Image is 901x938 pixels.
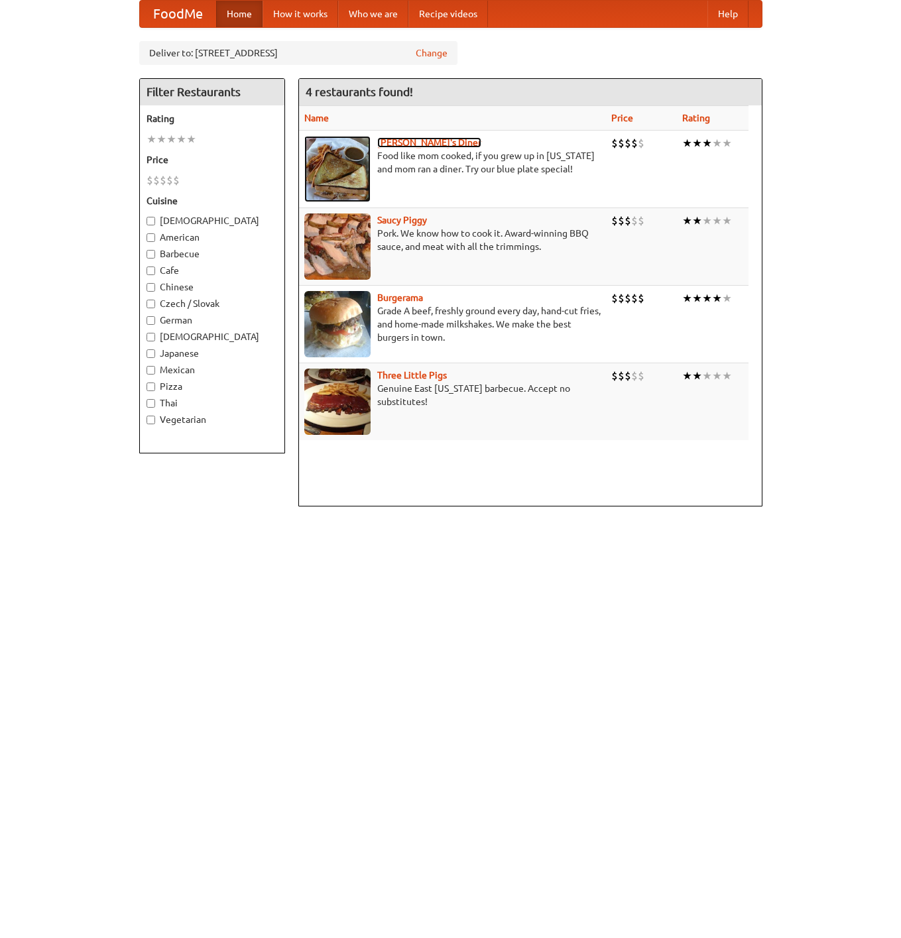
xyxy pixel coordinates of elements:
[147,300,155,308] input: Czech / Slovak
[377,292,423,303] a: Burgerama
[702,213,712,228] li: ★
[611,136,618,150] li: $
[304,113,329,123] a: Name
[160,173,166,188] li: $
[147,399,155,408] input: Thai
[692,291,702,306] li: ★
[702,291,712,306] li: ★
[186,132,196,147] li: ★
[147,112,278,125] h5: Rating
[377,215,427,225] a: Saucy Piggy
[631,136,638,150] li: $
[702,369,712,383] li: ★
[147,380,278,393] label: Pizza
[147,280,278,294] label: Chinese
[139,41,457,65] div: Deliver to: [STREET_ADDRESS]
[625,369,631,383] li: $
[147,233,155,242] input: American
[611,369,618,383] li: $
[377,370,447,381] a: Three Little Pigs
[147,366,155,375] input: Mexican
[618,369,625,383] li: $
[153,173,160,188] li: $
[638,291,644,306] li: $
[631,213,638,228] li: $
[631,291,638,306] li: $
[140,1,216,27] a: FoodMe
[625,136,631,150] li: $
[692,213,702,228] li: ★
[147,194,278,207] h5: Cuisine
[304,213,371,280] img: saucy.jpg
[611,291,618,306] li: $
[147,349,155,358] input: Japanese
[140,79,284,105] h4: Filter Restaurants
[147,283,155,292] input: Chinese
[147,333,155,341] input: [DEMOGRAPHIC_DATA]
[416,46,448,60] a: Change
[692,136,702,150] li: ★
[306,86,413,98] ng-pluralize: 4 restaurants found!
[166,132,176,147] li: ★
[147,132,156,147] li: ★
[682,136,692,150] li: ★
[147,413,278,426] label: Vegetarian
[408,1,488,27] a: Recipe videos
[147,330,278,343] label: [DEMOGRAPHIC_DATA]
[304,136,371,202] img: sallys.jpg
[722,213,732,228] li: ★
[304,369,371,435] img: littlepigs.jpg
[173,173,180,188] li: $
[682,291,692,306] li: ★
[712,136,722,150] li: ★
[722,369,732,383] li: ★
[147,363,278,377] label: Mexican
[304,382,601,408] p: Genuine East [US_STATE] barbecue. Accept no substitutes!
[147,250,155,259] input: Barbecue
[702,136,712,150] li: ★
[263,1,338,27] a: How it works
[338,1,408,27] a: Who we are
[147,247,278,261] label: Barbecue
[147,266,155,275] input: Cafe
[377,137,481,148] a: [PERSON_NAME]'s Diner
[638,369,644,383] li: $
[712,213,722,228] li: ★
[707,1,749,27] a: Help
[147,153,278,166] h5: Price
[147,347,278,360] label: Japanese
[147,416,155,424] input: Vegetarian
[147,264,278,277] label: Cafe
[722,136,732,150] li: ★
[682,369,692,383] li: ★
[216,1,263,27] a: Home
[147,396,278,410] label: Thai
[166,173,173,188] li: $
[682,213,692,228] li: ★
[618,136,625,150] li: $
[147,314,278,327] label: German
[304,291,371,357] img: burgerama.jpg
[638,213,644,228] li: $
[156,132,166,147] li: ★
[712,369,722,383] li: ★
[147,382,155,391] input: Pizza
[722,291,732,306] li: ★
[147,297,278,310] label: Czech / Slovak
[611,113,633,123] a: Price
[625,291,631,306] li: $
[682,113,710,123] a: Rating
[147,217,155,225] input: [DEMOGRAPHIC_DATA]
[712,291,722,306] li: ★
[618,213,625,228] li: $
[147,316,155,325] input: German
[304,149,601,176] p: Food like mom cooked, if you grew up in [US_STATE] and mom ran a diner. Try our blue plate special!
[304,304,601,344] p: Grade A beef, freshly ground every day, hand-cut fries, and home-made milkshakes. We make the bes...
[631,369,638,383] li: $
[147,214,278,227] label: [DEMOGRAPHIC_DATA]
[176,132,186,147] li: ★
